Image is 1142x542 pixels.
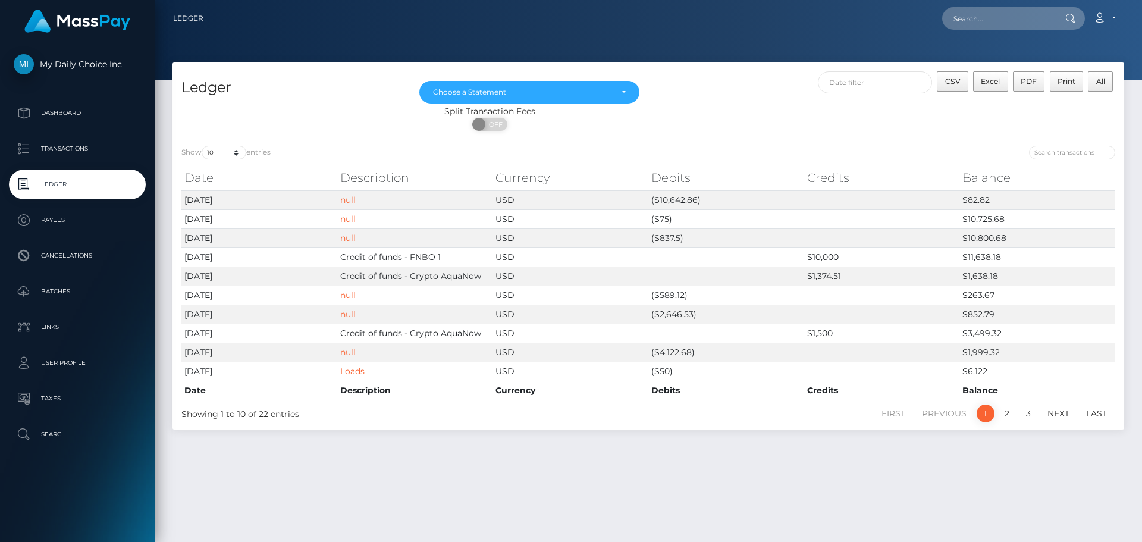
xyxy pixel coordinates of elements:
[1088,71,1113,92] button: All
[14,390,141,408] p: Taxes
[479,118,509,131] span: OFF
[492,190,648,209] td: USD
[959,343,1115,362] td: $1,999.32
[337,247,493,267] td: Credit of funds - FNBO 1
[173,6,203,31] a: Ledger
[959,324,1115,343] td: $3,499.32
[337,166,493,190] th: Description
[1029,146,1115,159] input: Search transactions
[181,77,401,98] h4: Ledger
[804,324,960,343] td: $1,500
[492,343,648,362] td: USD
[492,381,648,400] th: Currency
[14,176,141,193] p: Ledger
[337,267,493,286] td: Credit of funds - Crypto AquaNow
[937,71,968,92] button: CSV
[492,362,648,381] td: USD
[340,309,356,319] a: null
[492,228,648,247] td: USD
[648,305,804,324] td: ($2,646.53)
[981,77,1000,86] span: Excel
[181,324,337,343] td: [DATE]
[492,286,648,305] td: USD
[492,247,648,267] td: USD
[959,209,1115,228] td: $10,725.68
[9,170,146,199] a: Ledger
[977,405,994,422] a: 1
[340,233,356,243] a: null
[492,267,648,286] td: USD
[1021,77,1037,86] span: PDF
[14,211,141,229] p: Payees
[9,241,146,271] a: Cancellations
[181,228,337,247] td: [DATE]
[492,166,648,190] th: Currency
[959,247,1115,267] td: $11,638.18
[1050,71,1084,92] button: Print
[804,166,960,190] th: Credits
[648,166,804,190] th: Debits
[340,214,356,224] a: null
[1019,405,1037,422] a: 3
[648,209,804,228] td: ($75)
[337,324,493,343] td: Credit of funds - Crypto AquaNow
[9,98,146,128] a: Dashboard
[9,419,146,449] a: Search
[181,362,337,381] td: [DATE]
[172,105,807,118] div: Split Transaction Fees
[340,195,356,205] a: null
[181,166,337,190] th: Date
[202,146,246,159] select: Showentries
[804,247,960,267] td: $10,000
[959,267,1115,286] td: $1,638.18
[648,286,804,305] td: ($589.12)
[181,381,337,400] th: Date
[9,59,146,70] span: My Daily Choice Inc
[1013,71,1045,92] button: PDF
[998,405,1016,422] a: 2
[492,305,648,324] td: USD
[181,403,560,421] div: Showing 1 to 10 of 22 entries
[14,247,141,265] p: Cancellations
[1058,77,1075,86] span: Print
[340,290,356,300] a: null
[14,354,141,372] p: User Profile
[648,381,804,400] th: Debits
[181,343,337,362] td: [DATE]
[14,104,141,122] p: Dashboard
[942,7,1054,30] input: Search...
[959,305,1115,324] td: $852.79
[804,267,960,286] td: $1,374.51
[340,347,356,358] a: null
[648,343,804,362] td: ($4,122.68)
[648,190,804,209] td: ($10,642.86)
[1096,77,1105,86] span: All
[24,10,130,33] img: MassPay Logo
[959,381,1115,400] th: Balance
[492,324,648,343] td: USD
[959,228,1115,247] td: $10,800.68
[9,312,146,342] a: Links
[9,205,146,235] a: Payees
[14,283,141,300] p: Batches
[959,362,1115,381] td: $6,122
[181,146,271,159] label: Show entries
[181,267,337,286] td: [DATE]
[9,348,146,378] a: User Profile
[337,381,493,400] th: Description
[181,305,337,324] td: [DATE]
[181,247,337,267] td: [DATE]
[959,166,1115,190] th: Balance
[181,286,337,305] td: [DATE]
[818,71,933,93] input: Date filter
[14,318,141,336] p: Links
[181,190,337,209] td: [DATE]
[14,140,141,158] p: Transactions
[9,277,146,306] a: Batches
[181,209,337,228] td: [DATE]
[340,366,365,377] a: Loads
[648,228,804,247] td: ($837.5)
[419,81,639,104] button: Choose a Statement
[9,384,146,413] a: Taxes
[1080,405,1113,422] a: Last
